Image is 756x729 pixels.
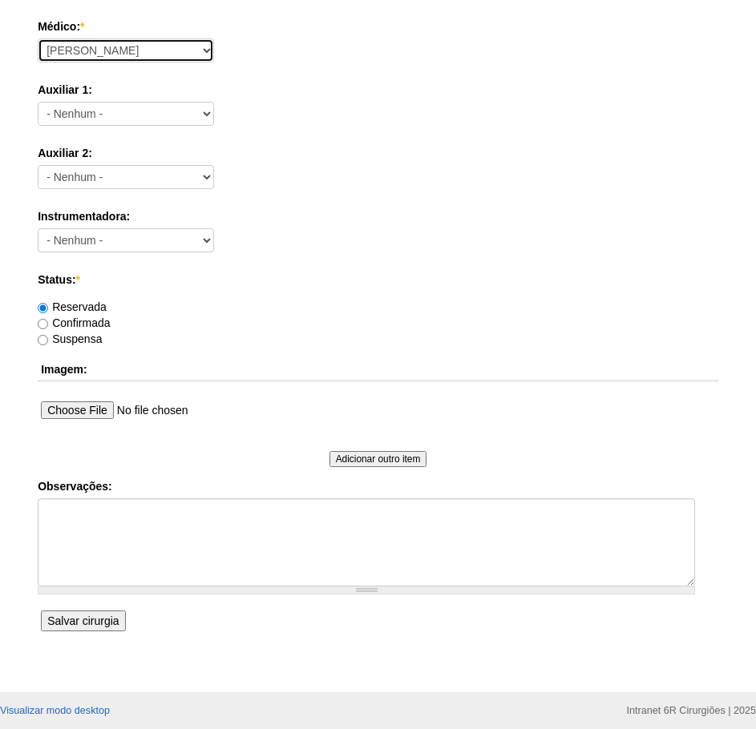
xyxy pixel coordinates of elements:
[38,82,718,98] label: Auxiliar 1:
[38,478,718,494] label: Observações:
[38,319,48,329] input: Confirmada
[41,610,125,631] input: Salvar cirurgia
[80,20,84,33] span: Este campo é obrigatório.
[38,316,110,329] label: Confirmada
[38,332,102,345] label: Suspensa
[38,272,718,288] label: Status:
[627,703,756,719] div: Intranet 6R Cirurgiões | 2025
[38,358,718,381] th: Imagem:
[38,18,718,34] label: Médico:
[38,303,48,313] input: Reservada
[38,335,48,345] input: Suspensa
[38,145,718,161] label: Auxiliar 2:
[38,208,718,224] label: Instrumentadora:
[329,451,427,467] input: Adicionar outro item
[38,300,107,313] label: Reservada
[76,273,80,286] span: Este campo é obrigatório.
